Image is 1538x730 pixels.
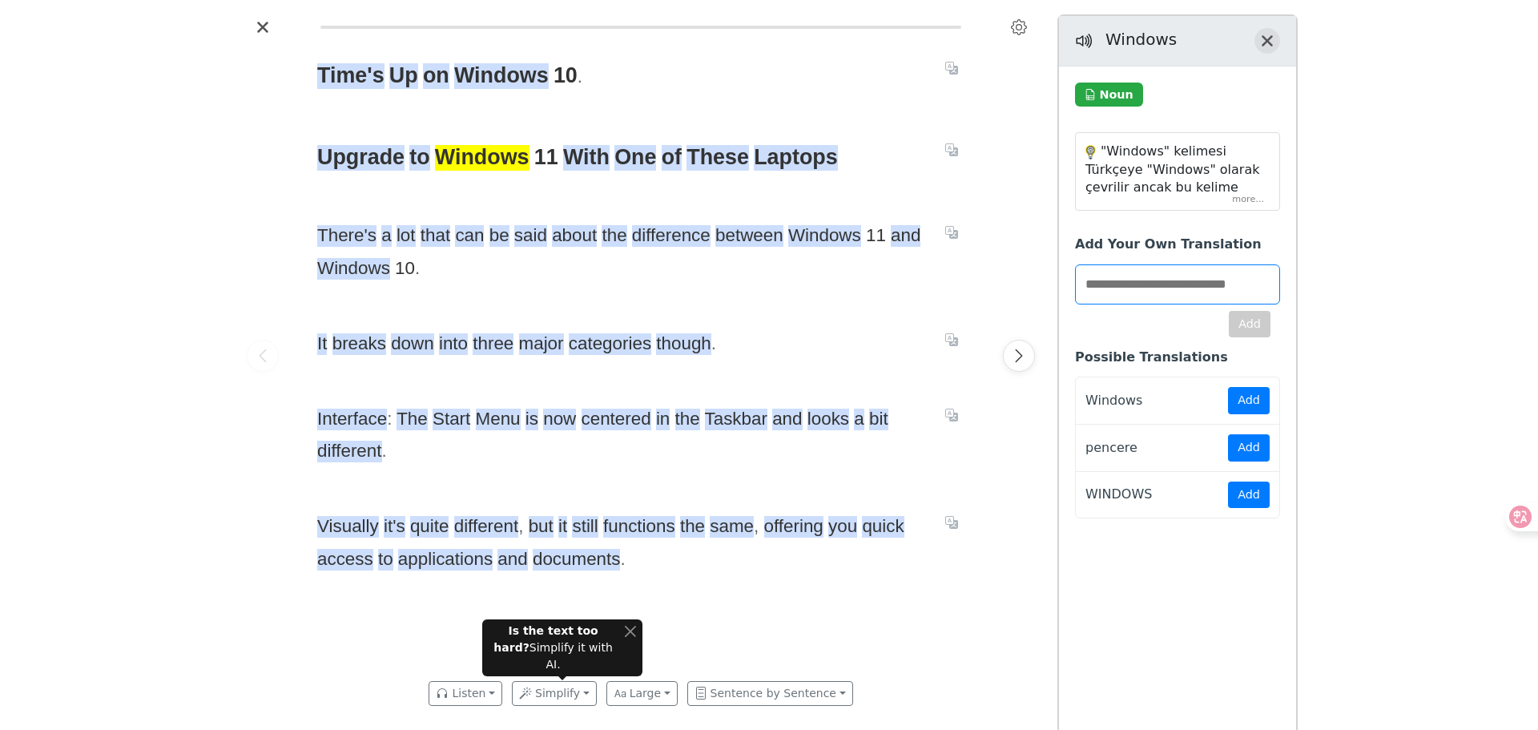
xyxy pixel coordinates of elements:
span: : [387,409,392,429]
span: that [421,225,450,247]
button: Previous page [247,340,279,372]
span: and [497,549,527,571]
span: and [891,225,920,247]
span: . [711,333,716,353]
div: Simplify it with AI. [489,623,618,673]
span: , [518,516,523,536]
span: Laptops [754,145,838,171]
span: Menu [476,409,521,430]
span: Visually [317,516,379,538]
span: different [317,441,382,462]
strong: Is the text too hard? [493,624,598,654]
span: it [558,516,567,538]
span: With [563,145,610,171]
span: be [489,225,509,247]
span: in [656,409,670,430]
span: major [519,333,564,355]
span: Up [389,63,418,89]
span: access [317,549,373,571]
h6: Add Your Own Translation [1075,237,1280,252]
span: different [454,516,519,538]
span: about [552,225,597,247]
span: it's [384,516,405,538]
span: Noun [1075,83,1143,107]
span: 11 [534,145,558,171]
button: Settings [1006,14,1032,40]
span: It [317,333,327,355]
button: Translate sentence [939,405,964,425]
h5: Windows [1105,28,1246,50]
span: . [578,67,582,87]
div: Reading progress [320,26,961,29]
button: Add [1229,311,1270,338]
span: to [378,549,393,571]
span: now [543,409,576,430]
span: offering [764,516,823,538]
span: lot [397,225,416,247]
span: bit [869,409,888,430]
button: Translate sentence [939,222,964,241]
span: between [715,225,783,247]
span: on [423,63,449,89]
button: Listen [429,681,502,706]
span: said [514,225,547,247]
span: still [572,516,598,538]
span: Windows [788,225,861,247]
button: Close [250,14,276,40]
button: Add [1228,434,1270,462]
span: into [439,333,468,355]
span: functions [603,516,675,538]
span: down [391,333,434,355]
button: Add [1228,388,1270,415]
button: Sentence by Sentence [687,681,853,706]
button: Add [1228,482,1270,509]
span: categories [569,333,651,355]
span: though [656,333,711,355]
span: One [614,145,656,171]
h6: Possible Translations [1075,349,1280,365]
span: three [473,333,513,355]
span: Windows [435,145,529,171]
span: and [772,409,802,430]
span: 10 [554,63,578,89]
span: breaks [332,333,386,355]
button: Next page [1003,340,1035,372]
span: 10 [395,258,415,280]
span: Windows [1085,391,1228,410]
span: quick [862,516,904,538]
span: The [397,409,428,430]
span: a [854,409,864,430]
button: Translate sentence [939,140,964,159]
span: a [381,225,391,247]
span: you [828,516,857,538]
span: same [710,516,754,538]
span: can [455,225,484,247]
span: to [409,145,429,171]
button: Close translation panel [1254,28,1280,54]
span: applications [398,549,493,571]
span: centered [582,409,651,430]
span: the [675,409,700,430]
span: looks [807,409,849,430]
span: . [415,258,420,278]
span: . [382,441,387,461]
button: Large [606,681,678,706]
span: WINDOWS [1085,486,1228,505]
span: Windows [317,258,390,280]
span: These [686,145,749,171]
img: AI [1085,145,1096,160]
span: but [529,516,554,538]
span: Taskbar [705,409,767,430]
span: quite [410,516,449,538]
span: . [620,549,625,569]
span: documents [533,549,621,571]
span: Start [433,409,470,430]
div: "Windows" kelimesi Türkçeye "Windows" olarak çevrilir ancak bu kelime burada özel isim olarak kul... [1085,143,1270,502]
span: , [754,516,759,536]
span: Interface [317,409,387,430]
span: is [525,409,538,430]
button: Close [624,623,636,639]
button: Translate sentence [939,513,964,532]
span: Windows [454,63,549,89]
